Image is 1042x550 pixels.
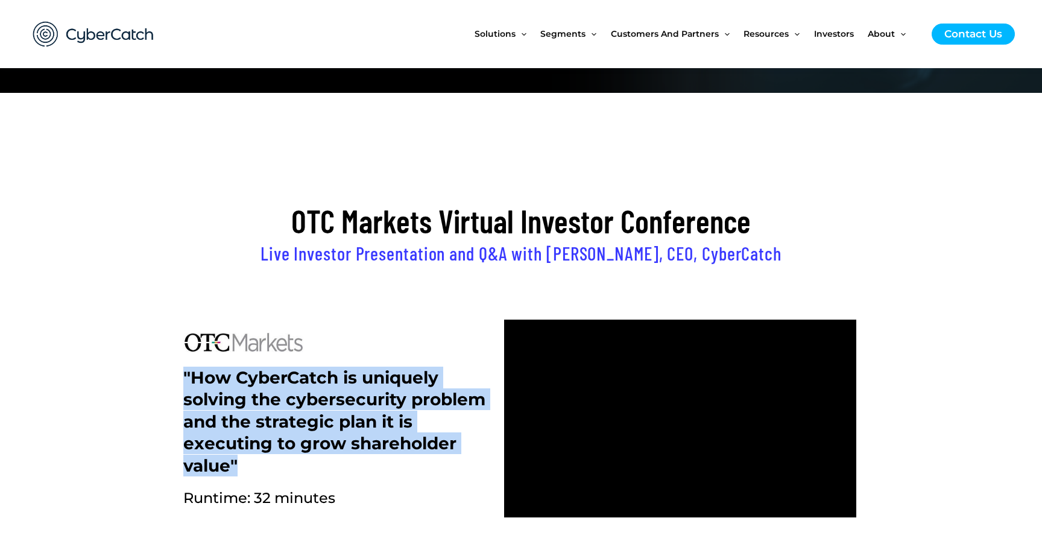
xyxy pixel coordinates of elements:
h2: Runtime: 32 minutes [183,488,486,507]
h2: OTC Markets Virtual Investor Conference [183,200,859,242]
span: Menu Toggle [719,8,730,59]
span: Resources [744,8,789,59]
span: Segments [540,8,586,59]
a: Contact Us [932,24,1015,45]
span: Investors [814,8,854,59]
span: About [868,8,895,59]
span: Menu Toggle [895,8,906,59]
span: Menu Toggle [516,8,526,59]
nav: Site Navigation: New Main Menu [475,8,920,59]
h2: Live Investor Presentation and Q&A with [PERSON_NAME], CEO, CyberCatch [183,241,859,265]
h2: "How CyberCatch is uniquely solving the cybersecurity problem and the strategic plan it is execut... [183,367,486,476]
iframe: vimeo Video Player [504,320,856,518]
span: Solutions [475,8,516,59]
img: CyberCatch [21,9,166,59]
span: Customers and Partners [611,8,719,59]
span: Menu Toggle [789,8,800,59]
a: Investors [814,8,868,59]
span: Menu Toggle [586,8,596,59]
